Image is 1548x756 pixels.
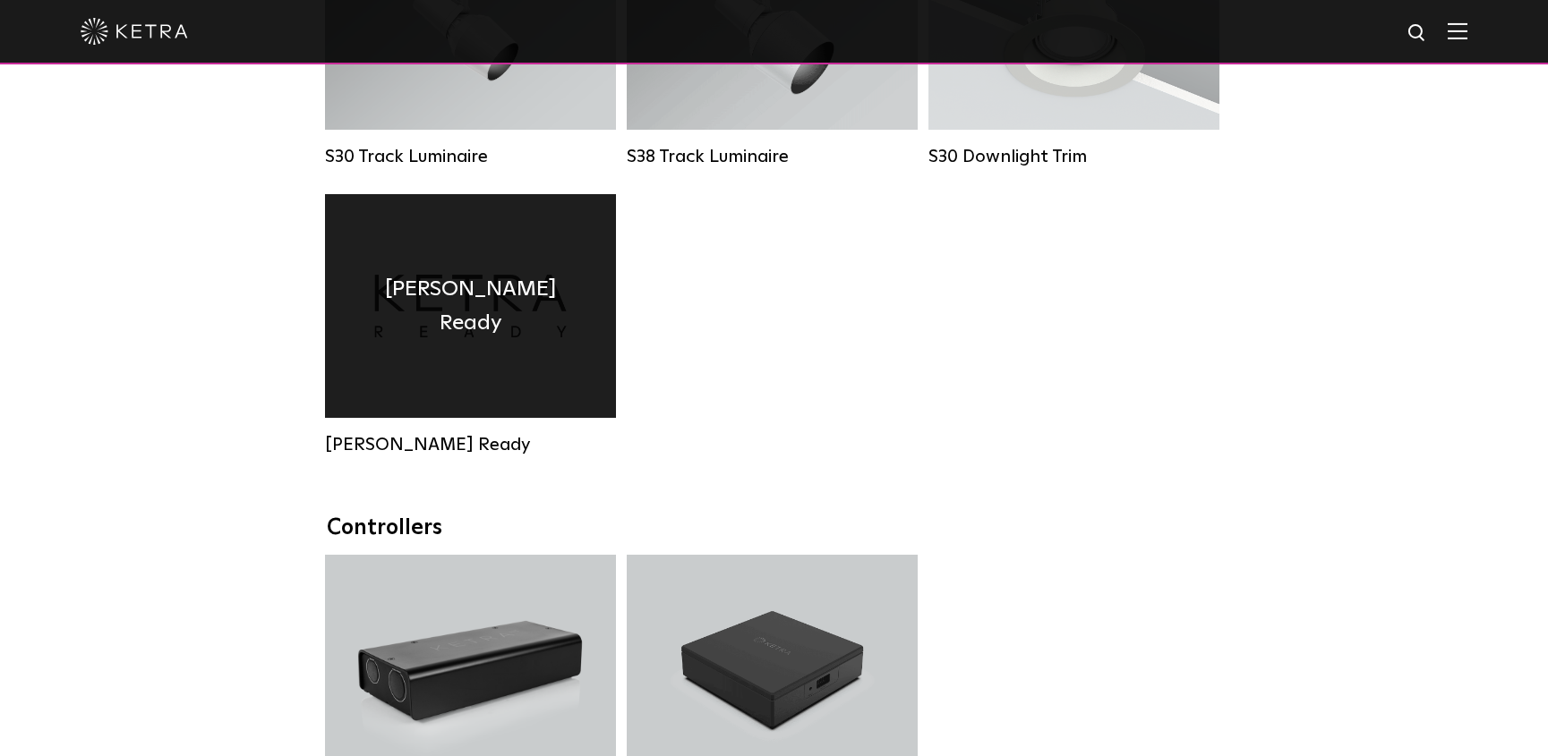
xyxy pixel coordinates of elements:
img: Hamburger%20Nav.svg [1448,22,1467,39]
a: [PERSON_NAME] Ready [PERSON_NAME] Ready [325,194,616,455]
div: S30 Track Luminaire [325,146,616,167]
img: search icon [1407,22,1429,45]
div: S30 Downlight Trim [928,146,1219,167]
h4: [PERSON_NAME] Ready [352,272,589,341]
div: S38 Track Luminaire [627,146,918,167]
div: Controllers [327,515,1222,541]
div: [PERSON_NAME] Ready [325,434,616,455]
img: ketra-logo-2019-white [81,18,188,45]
